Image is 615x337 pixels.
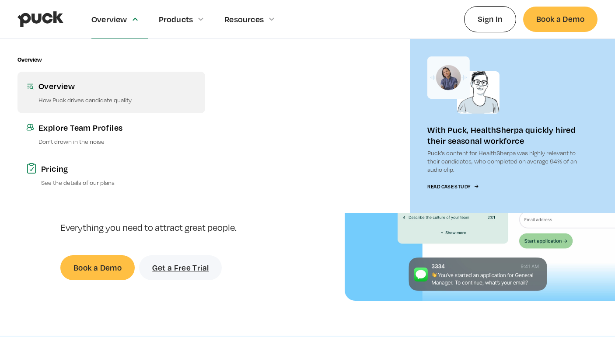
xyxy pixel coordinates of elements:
[41,178,196,187] p: See the details of our plans
[410,39,598,213] a: With Puck, HealthSherpa quickly hired their seasonal workforcePuck’s content for HealthSherpa was...
[38,137,196,146] p: Don’t drown in the noise
[60,255,135,280] a: Book a Demo
[38,96,196,104] p: How Puck drives candidate quality
[41,163,196,174] div: Pricing
[38,80,196,91] div: Overview
[17,56,42,63] div: Overview
[38,122,196,133] div: Explore Team Profiles
[91,14,127,24] div: Overview
[464,6,516,32] a: Sign In
[17,154,205,195] a: PricingSee the details of our plans
[159,14,193,24] div: Products
[139,255,222,280] a: Get a Free Trial
[427,149,580,174] p: Puck’s content for HealthSherpa was highly relevant to their candidates, who completed on average...
[224,14,264,24] div: Resources
[60,129,268,215] h1: Get quality candidates, and save time
[427,124,580,146] div: With Puck, HealthSherpa quickly hired their seasonal workforce
[427,184,470,190] div: Read Case Study
[17,113,205,154] a: Explore Team ProfilesDon’t drown in the noise
[523,7,598,31] a: Book a Demo
[17,72,205,113] a: OverviewHow Puck drives candidate quality
[60,222,268,234] p: Everything you need to attract great people.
